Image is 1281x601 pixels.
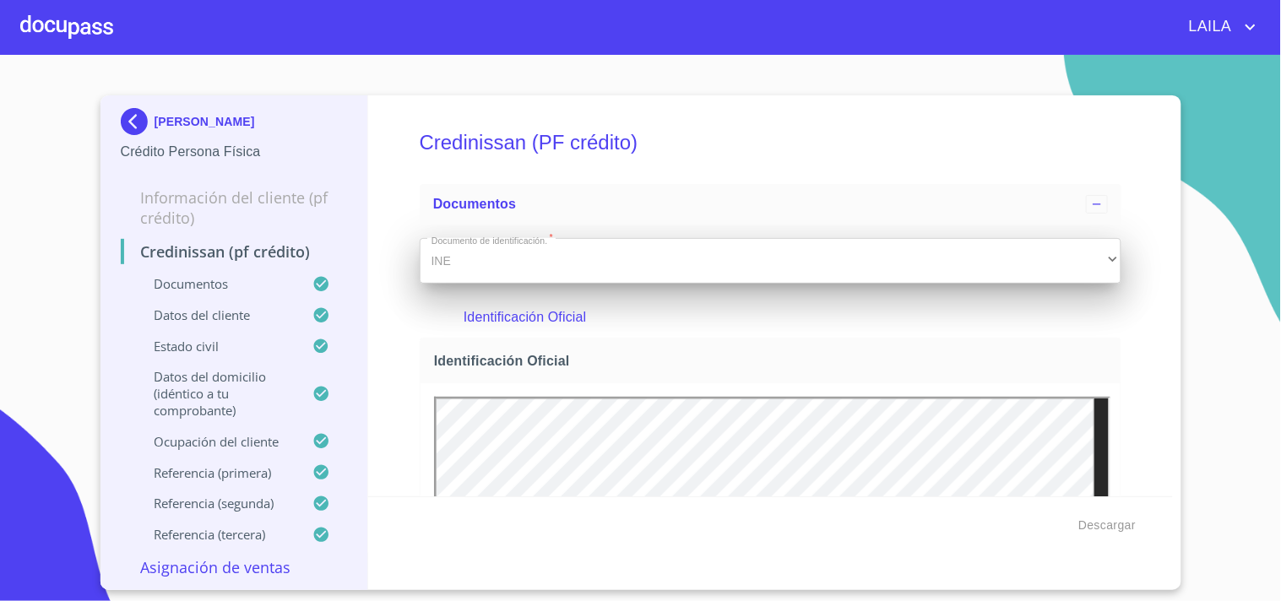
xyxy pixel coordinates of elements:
p: Identificación Oficial [464,307,1077,328]
button: Descargar [1072,510,1143,541]
p: [PERSON_NAME] [155,115,255,128]
p: Referencia (primera) [121,464,313,481]
p: Documentos [121,275,313,292]
button: account of current user [1176,14,1261,41]
p: Ocupación del Cliente [121,433,313,450]
p: Datos del cliente [121,306,313,323]
span: Descargar [1078,515,1136,536]
div: Documentos [420,184,1121,225]
div: [PERSON_NAME] [121,108,348,142]
p: Credinissan (PF crédito) [121,241,348,262]
span: Identificación Oficial [434,352,1114,370]
p: Datos del domicilio (idéntico a tu comprobante) [121,368,313,419]
div: INE [420,238,1121,284]
p: Información del cliente (PF crédito) [121,187,348,228]
p: Crédito Persona Física [121,142,348,162]
h5: Credinissan (PF crédito) [420,108,1121,177]
img: Docupass spot blue [121,108,155,135]
p: Referencia (tercera) [121,526,313,543]
p: Referencia (segunda) [121,495,313,512]
span: Documentos [433,197,516,211]
p: Asignación de Ventas [121,557,348,577]
p: Estado civil [121,338,313,355]
span: LAILA [1176,14,1240,41]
